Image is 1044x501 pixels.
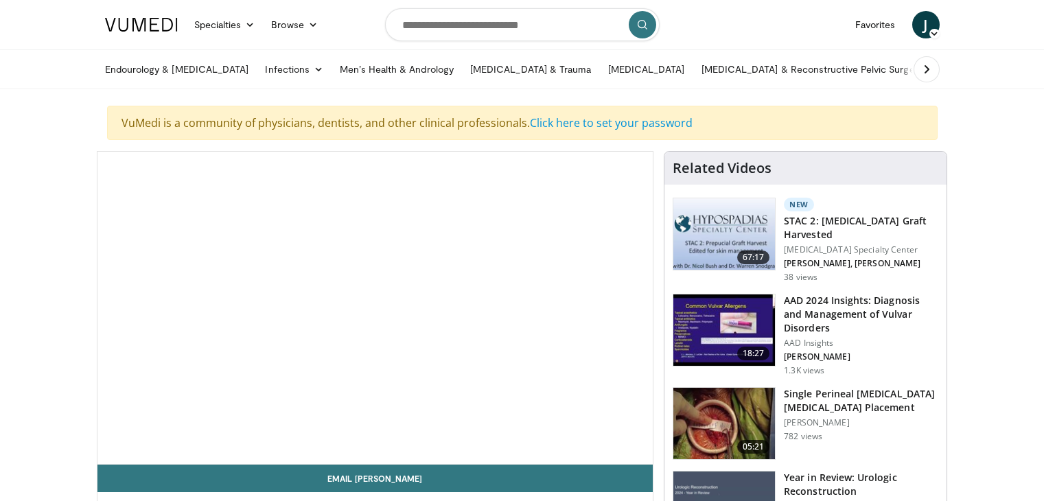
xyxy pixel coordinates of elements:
[97,56,257,83] a: Endourology & [MEDICAL_DATA]
[673,294,938,376] a: 18:27 AAD 2024 Insights: Diagnosis and Management of Vulvar Disorders AAD Insights [PERSON_NAME] ...
[673,198,938,283] a: 67:17 New STAC 2: [MEDICAL_DATA] Graft Harvested [MEDICAL_DATA] Specialty Center [PERSON_NAME], [...
[530,115,693,130] a: Click here to set your password
[912,11,940,38] a: J
[784,258,938,269] p: [PERSON_NAME], [PERSON_NAME]
[784,214,938,242] h3: STAC 2: [MEDICAL_DATA] Graft Harvested
[97,152,653,465] video-js: Video Player
[673,387,938,460] a: 05:21 Single Perineal [MEDICAL_DATA] [MEDICAL_DATA] Placement [PERSON_NAME] 782 views
[784,471,938,498] h3: Year in Review: Urologic Reconstruction
[673,160,772,176] h4: Related Videos
[784,417,938,428] p: [PERSON_NAME]
[784,365,824,376] p: 1.3K views
[784,244,938,255] p: [MEDICAL_DATA] Specialty Center
[385,8,660,41] input: Search topics, interventions
[784,294,938,335] h3: AAD 2024 Insights: Diagnosis and Management of Vulvar Disorders
[784,198,814,211] p: New
[737,347,770,360] span: 18:27
[784,431,822,442] p: 782 views
[332,56,462,83] a: Men’s Health & Andrology
[784,272,817,283] p: 38 views
[784,351,938,362] p: [PERSON_NAME]
[673,388,775,459] img: 735fcd68-c9dc-4d64-bd7c-3ac0607bf3e9.150x105_q85_crop-smart_upscale.jpg
[737,440,770,454] span: 05:21
[107,106,938,140] div: VuMedi is a community of physicians, dentists, and other clinical professionals.
[673,294,775,366] img: 391116fa-c4eb-4293-bed8-ba80efc87e4b.150x105_q85_crop-smart_upscale.jpg
[673,198,775,270] img: 01f3608b-8eda-4dca-98de-52c159a81040.png.150x105_q85_crop-smart_upscale.png
[462,56,600,83] a: [MEDICAL_DATA] & Trauma
[186,11,264,38] a: Specialties
[97,465,653,492] a: Email [PERSON_NAME]
[784,338,938,349] p: AAD Insights
[263,11,326,38] a: Browse
[105,18,178,32] img: VuMedi Logo
[693,56,931,83] a: [MEDICAL_DATA] & Reconstructive Pelvic Surgery
[600,56,693,83] a: [MEDICAL_DATA]
[737,250,770,264] span: 67:17
[847,11,904,38] a: Favorites
[784,387,938,415] h3: Single Perineal [MEDICAL_DATA] [MEDICAL_DATA] Placement
[257,56,332,83] a: Infections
